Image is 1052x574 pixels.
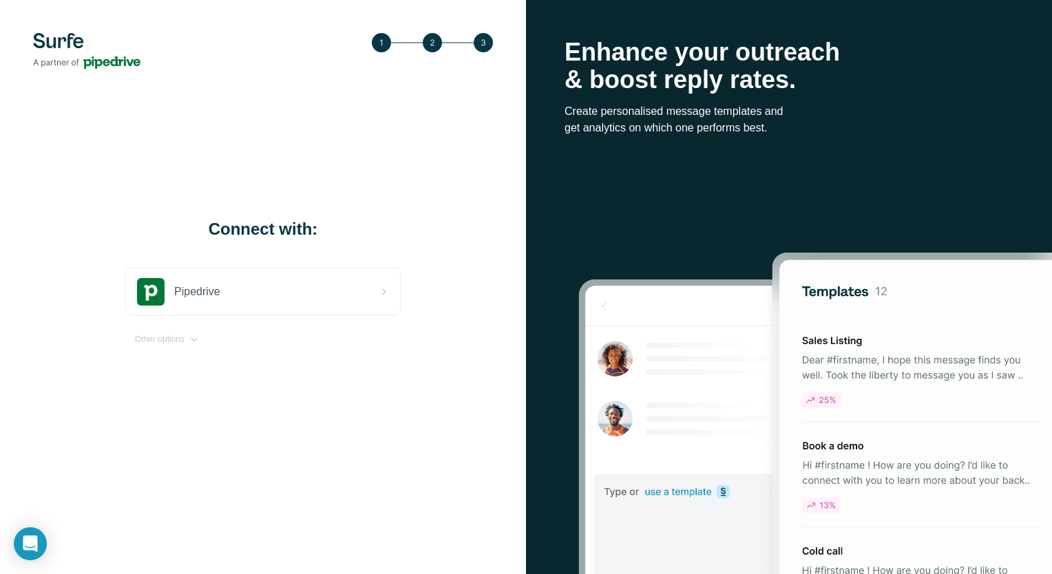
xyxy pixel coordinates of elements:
p: Create personalised message templates and [565,103,1013,120]
p: & boost reply rates. [565,66,1013,94]
h1: Connect with: [125,218,401,240]
img: pipedrive's logo [137,278,165,306]
span: Pipedrive [174,284,220,300]
img: Surfe Stock Photo - Selling good vibes [578,253,1052,574]
img: Step 3 [372,33,493,52]
p: Enhance your outreach [565,39,1013,66]
span: Other options [135,333,185,346]
p: get analytics on which one performs best. [565,120,1013,136]
div: Open Intercom Messenger [14,527,47,560]
img: Surfe's logo [33,33,140,69]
